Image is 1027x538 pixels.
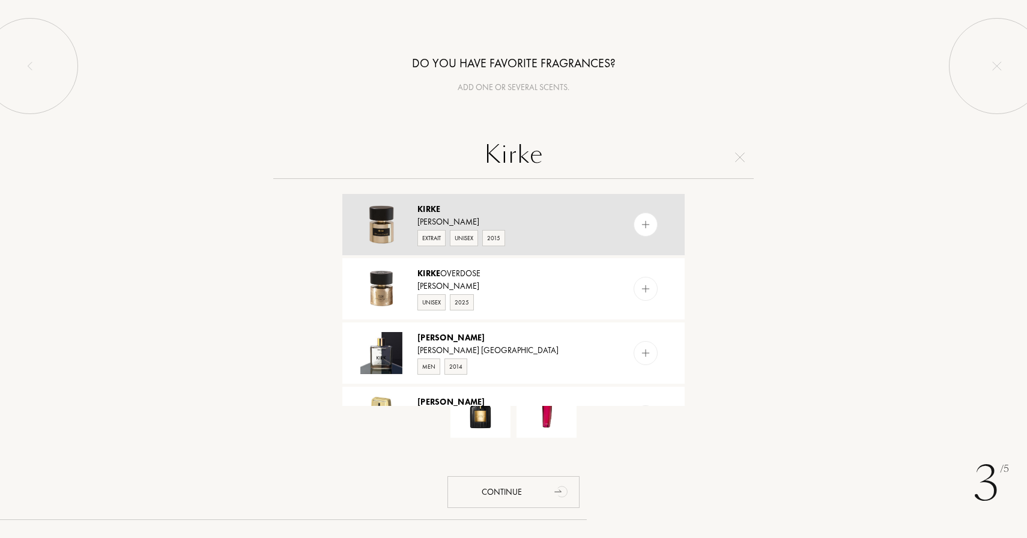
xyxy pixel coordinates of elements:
span: [PERSON_NAME] [417,396,485,407]
img: Kirke Overdose [360,268,402,310]
img: cross.svg [735,153,745,162]
div: 2025 [450,294,474,310]
div: Overdose [417,267,608,280]
div: Unisex [450,230,478,246]
img: add_pf.svg [640,219,652,231]
input: Search for a perfume [273,136,754,179]
img: Black Orchid [459,387,501,429]
div: 2014 [444,358,467,375]
img: Kirk [360,332,402,374]
img: Escada Magnetism [526,387,568,429]
div: Men [417,358,440,375]
img: quit_onboard.svg [992,61,1002,71]
span: [PERSON_NAME] [417,332,485,343]
div: [PERSON_NAME] [417,280,608,292]
div: Continue [447,476,580,508]
img: add_pf.svg [640,348,652,359]
img: left_onboard.svg [25,61,35,71]
div: 2015 [482,230,505,246]
span: Kirke [417,204,440,214]
div: [PERSON_NAME] [GEOGRAPHIC_DATA] [417,344,608,357]
span: /5 [1000,462,1009,476]
img: add_pf.svg [640,283,652,295]
img: Kirke [360,204,402,246]
img: Kirk [360,396,402,438]
div: 3 [974,448,1009,520]
div: [PERSON_NAME] [417,216,608,228]
div: animation [550,479,574,503]
span: Kirke [417,268,440,279]
div: Extrait [417,230,446,246]
div: Unisex [417,294,446,310]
